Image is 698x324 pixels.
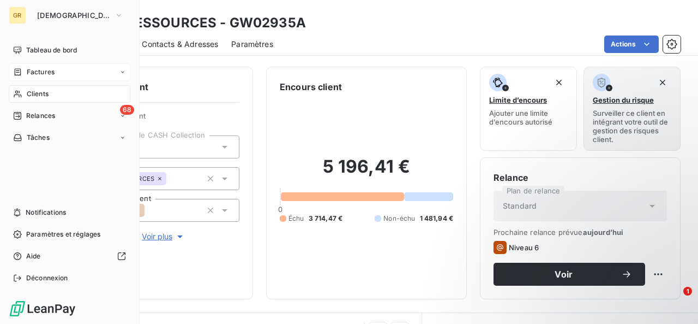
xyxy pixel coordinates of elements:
[37,11,110,20] span: [DEMOGRAPHIC_DATA]
[280,80,342,93] h6: Encours client
[231,39,273,50] span: Paramètres
[489,109,568,126] span: Ajouter une limite d’encours autorisé
[142,231,185,242] span: Voir plus
[661,287,687,313] iframe: Intercom live chat
[480,67,577,151] button: Limite d’encoursAjouter une limite d’encours autorisé
[278,205,282,214] span: 0
[494,171,667,184] h6: Relance
[166,174,175,184] input: Ajouter une valeur
[383,214,415,223] span: Non-échu
[26,251,41,261] span: Aide
[583,67,681,151] button: Gestion du risqueSurveiller ce client en intégrant votre outil de gestion des risques client.
[480,218,698,294] iframe: Intercom notifications message
[120,105,134,115] span: 68
[88,231,239,243] button: Voir plus
[288,214,304,223] span: Échu
[593,109,671,144] span: Surveiller ce client en intégrant votre outil de gestion des risques client.
[489,96,547,104] span: Limite d’encours
[683,287,692,296] span: 1
[26,229,100,239] span: Paramètres et réglages
[142,39,218,50] span: Contacts & Adresses
[420,214,454,223] span: 1 481,94 €
[145,205,153,215] input: Ajouter une valeur
[66,80,239,93] h6: Informations client
[26,273,68,283] span: Déconnexion
[27,89,49,99] span: Clients
[88,111,239,127] span: Propriétés Client
[9,300,76,317] img: Logo LeanPay
[503,201,537,211] span: Standard
[593,96,654,104] span: Gestion du risque
[26,208,66,217] span: Notifications
[9,7,26,24] div: GR
[96,13,306,33] h3: LSA RESSOURCES - GW02935A
[27,67,55,77] span: Factures
[27,133,50,143] span: Tâches
[604,36,659,53] button: Actions
[26,111,55,121] span: Relances
[26,45,77,55] span: Tableau de bord
[9,248,130,265] a: Aide
[280,156,453,188] h2: 5 196,41 €
[309,214,343,223] span: 3 714,47 €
